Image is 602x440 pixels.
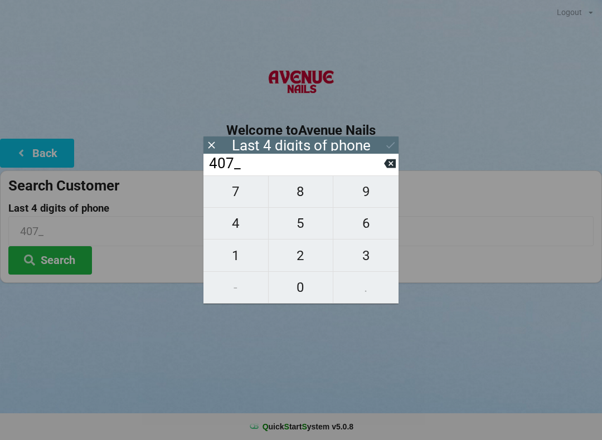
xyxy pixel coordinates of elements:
[333,244,399,267] span: 3
[333,239,399,271] button: 3
[203,175,269,208] button: 7
[269,244,333,267] span: 2
[232,140,371,151] div: Last 4 digits of phone
[269,175,334,208] button: 8
[269,180,333,203] span: 8
[269,239,334,271] button: 2
[269,208,334,239] button: 5
[203,212,268,235] span: 4
[333,175,399,208] button: 9
[203,208,269,239] button: 4
[269,276,333,299] span: 0
[333,212,399,235] span: 6
[203,239,269,271] button: 1
[203,180,268,203] span: 7
[269,272,334,304] button: 0
[203,244,268,267] span: 1
[269,212,333,235] span: 5
[333,180,399,203] span: 9
[333,208,399,239] button: 6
